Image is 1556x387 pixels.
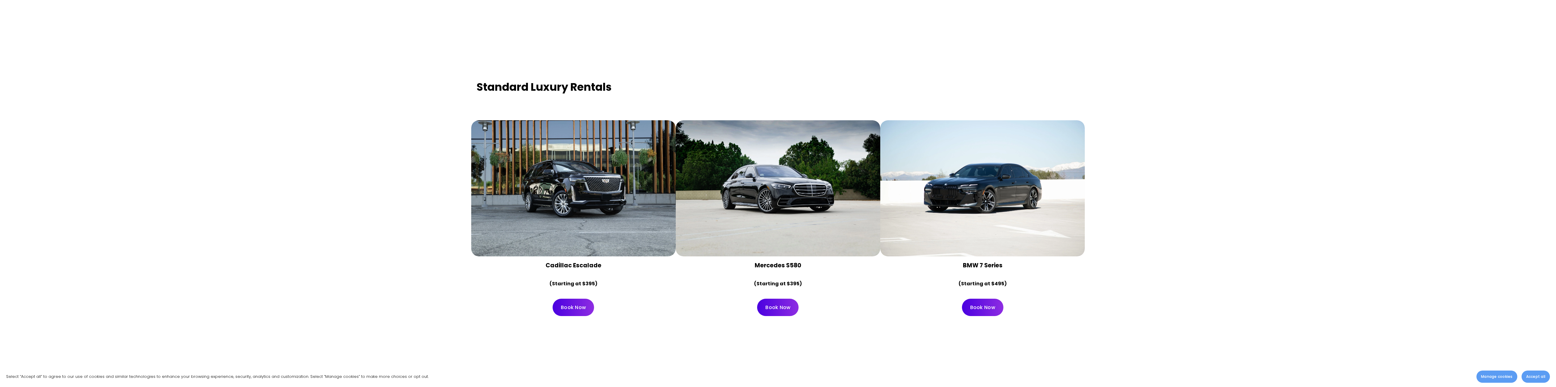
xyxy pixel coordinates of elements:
[754,280,802,287] strong: (Starting at $395)
[476,79,612,94] strong: Standard Luxury Rentals
[1481,374,1512,379] span: Manage cookies
[757,299,799,316] a: Book Now
[6,373,429,380] p: Select “Accept all” to agree to our use of cookies and similar technologies to enhance your brows...
[550,280,597,287] strong: (Starting at $395)
[962,299,1003,316] a: Book Now
[1476,371,1517,383] button: Manage cookies
[1526,374,1545,379] span: Accept all
[546,261,601,269] strong: Cadillac Escalade
[1522,371,1550,383] button: Accept all
[959,280,1007,287] strong: (Starting at $495)
[755,261,801,269] strong: Mercedes S580
[553,299,594,316] a: Book Now
[963,261,1002,269] strong: BMW 7 Series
